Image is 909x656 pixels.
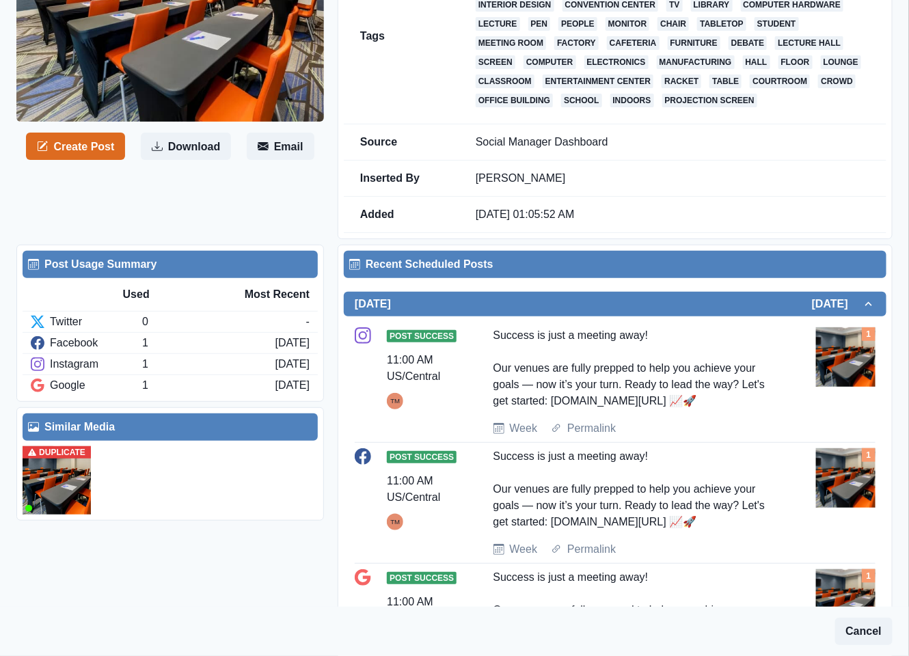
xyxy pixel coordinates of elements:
a: Week [510,541,538,558]
a: debate [729,36,767,50]
div: Success is just a meeting away! Our venues are fully prepped to help you achieve your goals — now... [493,448,779,530]
td: Inserted By [344,161,459,197]
div: [DATE] [275,356,310,372]
a: electronics [584,55,649,69]
td: [DATE] 01:05:52 AM [459,197,886,233]
a: courtroom [750,74,810,88]
a: student [755,17,799,31]
div: Similar Media [28,419,312,435]
h2: [DATE] [355,297,391,310]
a: classroom [476,74,534,88]
div: Success is just a meeting away! Our venues are fully prepped to help you achieve your goals — now... [493,569,779,651]
div: Used [123,286,217,303]
div: 1 [142,356,275,372]
a: chair [657,17,689,31]
a: crowd [818,74,856,88]
div: 1 [142,377,275,394]
a: lecture hall [775,36,843,50]
img: z9jdh80qkgta3nn7z3ll [816,327,876,387]
div: 11:00 AM US/Central [387,352,455,385]
a: tabletop [697,17,746,31]
a: factory [554,36,599,50]
button: Cancel [835,618,893,645]
a: indoors [610,94,654,107]
div: Post Usage Summary [28,256,312,273]
div: Most Recent [216,286,310,303]
div: Total Media Attached [862,448,876,462]
a: entertainment center [543,74,653,88]
div: Tony Manalo [390,393,400,409]
div: Instagram [31,356,142,372]
button: [DATE][DATE] [344,292,886,316]
a: school [561,94,601,107]
div: Total Media Attached [862,569,876,583]
h2: [DATE] [812,297,862,310]
div: 11:00 AM US/Central [387,473,455,506]
div: DUPLICATE [23,446,91,459]
td: Source [344,124,459,161]
a: lecture [476,17,520,31]
a: table [709,74,742,88]
a: racket [662,74,701,88]
span: Post Success [387,330,457,342]
a: computer [524,55,576,69]
a: meeting room [476,36,546,50]
div: 1 [142,335,275,351]
span: Post Success [387,451,457,463]
a: office building [476,94,553,107]
a: manufacturing [657,55,735,69]
img: z9jdh80qkgta3nn7z3ll [816,448,876,508]
a: [PERSON_NAME] [476,172,566,184]
button: Create Post [26,133,125,160]
a: hall [743,55,770,69]
a: floor [778,55,813,69]
div: Total Media Attached [862,327,876,341]
a: projection screen [662,94,757,107]
div: 0 [142,314,306,330]
a: Permalink [567,541,616,558]
a: Permalink [567,420,616,437]
div: Twitter [31,314,142,330]
img: rsksfdm1chspofl0x2ro [23,446,91,515]
button: Email [247,133,314,160]
div: [DATE] [275,377,310,394]
a: Week [510,420,538,437]
div: 11:00 AM US/Central [387,594,455,627]
a: pen [528,17,551,31]
div: Tony Manalo [390,514,400,530]
div: Google [31,377,142,394]
span: Post Success [387,572,457,584]
div: - [306,314,310,330]
a: lounge [821,55,861,69]
div: Facebook [31,335,142,351]
a: monitor [606,17,649,31]
div: Success is just a meeting away! Our venues are fully prepped to help you achieve your goals — now... [493,327,779,409]
a: cafeteria [607,36,660,50]
button: Download [141,133,231,160]
div: Recent Scheduled Posts [349,256,881,273]
a: screen [476,55,515,69]
p: Social Manager Dashboard [476,135,870,149]
a: people [558,17,597,31]
a: furniture [668,36,720,50]
img: z9jdh80qkgta3nn7z3ll [816,569,876,629]
div: [DATE] [275,335,310,351]
td: Added [344,197,459,233]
